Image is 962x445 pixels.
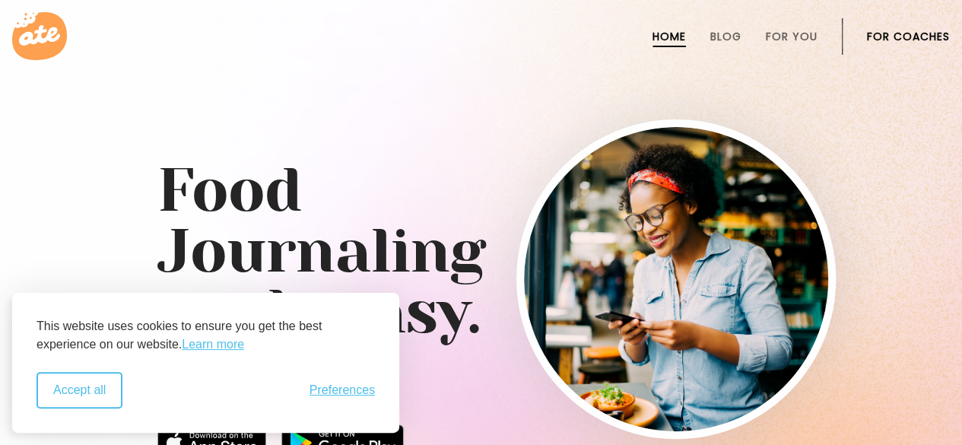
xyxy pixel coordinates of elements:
[37,372,122,408] button: Accept all cookies
[310,383,375,397] button: Toggle preferences
[157,160,805,342] h1: Food Journaling made easy.
[310,383,375,397] span: Preferences
[182,335,244,354] a: Learn more
[867,30,950,43] a: For Coaches
[37,317,375,354] p: This website uses cookies to ensure you get the best experience on our website.
[524,127,828,431] img: home-hero-img-rounded.png
[766,30,818,43] a: For You
[710,30,741,43] a: Blog
[652,30,686,43] a: Home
